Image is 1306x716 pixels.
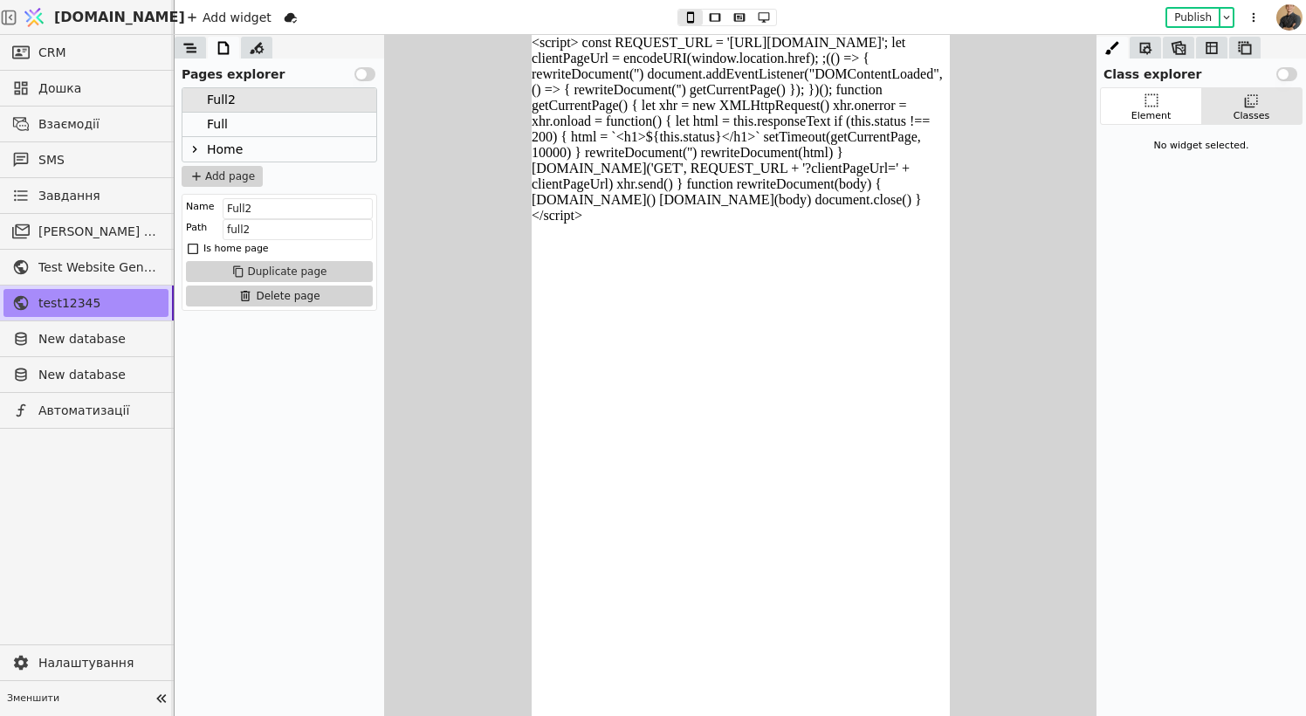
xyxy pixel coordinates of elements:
span: Взаємодії [38,115,160,134]
a: Налаштування [3,649,168,677]
a: Дошка [3,74,168,102]
span: Автоматизації [38,402,160,420]
a: CRM [3,38,168,66]
button: Add page [182,166,263,187]
a: New database [3,361,168,389]
span: [DOMAIN_NAME] [54,7,185,28]
button: Delete page [186,286,373,306]
a: New database [3,325,168,353]
span: CRM [38,44,66,62]
div: Home [207,137,243,162]
a: [PERSON_NAME] розсилки [3,217,168,245]
div: Name [186,198,214,216]
span: SMS [38,151,160,169]
a: Взаємодії [3,110,168,138]
a: SMS [3,146,168,174]
div: Full2 [207,88,236,112]
img: Logo [21,1,47,34]
div: No widget selected. [1100,132,1303,161]
div: Is home page [203,240,269,258]
span: [PERSON_NAME] розсилки [38,223,160,241]
span: Завдання [38,187,100,205]
div: Path [186,219,207,237]
a: test12345 [3,289,168,317]
div: Class explorer [1096,59,1306,84]
div: Full [182,113,376,137]
span: test12345 [38,294,160,313]
div: Full2 [182,88,376,113]
span: New database [38,330,160,348]
a: [DOMAIN_NAME] [17,1,175,34]
button: Publish [1167,9,1219,26]
div: Classes [1234,109,1269,124]
span: Дошка [38,79,160,98]
div: Element [1131,109,1172,124]
a: Автоматизації [3,396,168,424]
span: Налаштування [38,654,160,672]
button: Duplicate page [186,261,373,282]
div: Pages explorer [175,59,384,84]
div: Full [207,113,228,136]
a: Завдання [3,182,168,210]
a: Test Website General template [3,253,168,281]
span: New database [38,366,160,384]
div: Add widget [182,7,277,28]
div: Home [182,137,376,162]
span: Зменшити [7,692,149,706]
span: Test Website General template [38,258,160,277]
